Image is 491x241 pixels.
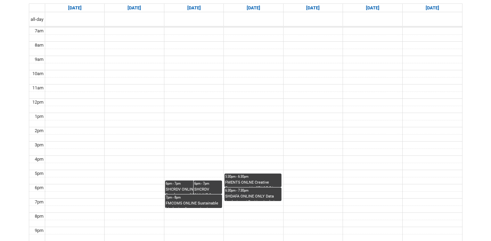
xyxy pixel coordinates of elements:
[31,85,45,91] div: 11am
[424,4,441,12] a: Go to September 20, 2025
[194,187,221,194] div: SHCRDV ONLINE Career Development (V2) STAGE 5 | Studio 10 ([PERSON_NAME]. L1) (capacity x20ppl) |...
[33,127,45,134] div: 2pm
[126,4,142,12] a: Go to September 15, 2025
[186,4,202,12] a: Go to September 16, 2025
[33,27,45,34] div: 7am
[225,180,281,187] div: FMENT5 ONLNE Creative Entrepreneurship STAGE 5 | Online | [PERSON_NAME]
[31,70,45,77] div: 10am
[166,187,221,194] div: SHCRDV ONLINE Career Development (V2) STAGE 5 | Online | [PERSON_NAME]
[33,113,45,120] div: 1pm
[33,42,45,49] div: 8am
[166,181,221,186] div: 6pm - 7pm
[225,188,281,193] div: 6:30pm - 7:30pm
[245,4,262,12] a: Go to September 17, 2025
[33,227,45,234] div: 9pm
[305,4,321,12] a: Go to September 18, 2025
[33,156,45,163] div: 4pm
[365,4,381,12] a: Go to September 19, 2025
[31,99,45,106] div: 12pm
[29,16,45,23] span: all-day
[225,174,281,179] div: 5:30pm - 6:30pm
[225,194,281,201] div: SHDAFA ONLINE ONLY Data Analysis and Fashion Analytics STAGE 5 | Online | [PERSON_NAME]
[33,213,45,220] div: 8pm
[194,181,221,186] div: 6pm - 7pm
[166,195,221,200] div: 7pm - 8pm
[67,4,83,12] a: Go to September 14, 2025
[33,199,45,206] div: 7pm
[33,170,45,177] div: 5pm
[166,201,221,208] div: FMCOM5 ONLINE Sustainable Marketing Communications STAGE 5 | Online | [PERSON_NAME] [PERSON_NAME]
[33,56,45,63] div: 9am
[33,184,45,191] div: 6pm
[33,142,45,148] div: 3pm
